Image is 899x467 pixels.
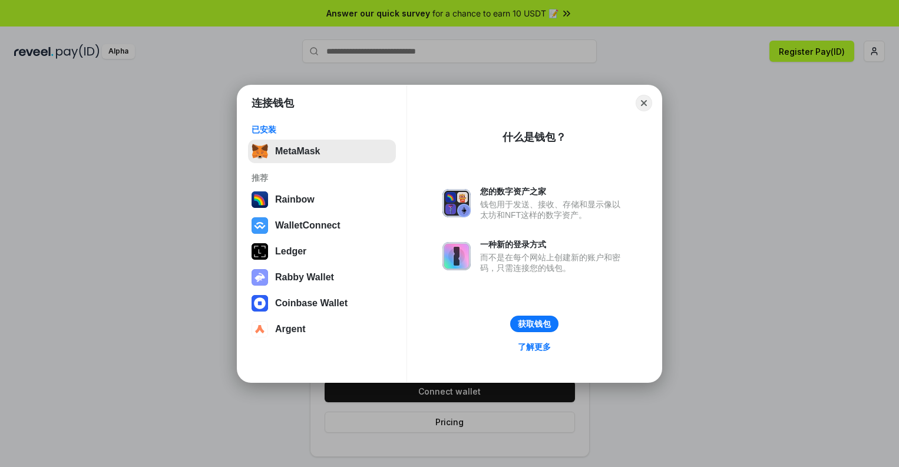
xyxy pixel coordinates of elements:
div: 已安装 [252,124,392,135]
button: Rabby Wallet [248,266,396,289]
img: svg+xml,%3Csvg%20width%3D%2228%22%20height%3D%2228%22%20viewBox%3D%220%200%2028%2028%22%20fill%3D... [252,217,268,234]
div: 了解更多 [518,342,551,352]
div: Coinbase Wallet [275,298,348,309]
button: Coinbase Wallet [248,292,396,315]
img: svg+xml,%3Csvg%20xmlns%3D%22http%3A%2F%2Fwww.w3.org%2F2000%2Fsvg%22%20width%3D%2228%22%20height%3... [252,243,268,260]
div: 推荐 [252,173,392,183]
button: MetaMask [248,140,396,163]
button: Ledger [248,240,396,263]
button: Close [636,95,652,111]
img: svg+xml,%3Csvg%20width%3D%2228%22%20height%3D%2228%22%20viewBox%3D%220%200%2028%2028%22%20fill%3D... [252,295,268,312]
div: MetaMask [275,146,320,157]
img: svg+xml,%3Csvg%20xmlns%3D%22http%3A%2F%2Fwww.w3.org%2F2000%2Fsvg%22%20fill%3D%22none%22%20viewBox... [442,189,471,217]
button: 获取钱包 [510,316,558,332]
div: 一种新的登录方式 [480,239,626,250]
img: svg+xml,%3Csvg%20width%3D%2228%22%20height%3D%2228%22%20viewBox%3D%220%200%2028%2028%22%20fill%3D... [252,321,268,337]
button: Rainbow [248,188,396,211]
div: 您的数字资产之家 [480,186,626,197]
div: Argent [275,324,306,334]
img: svg+xml,%3Csvg%20width%3D%22120%22%20height%3D%22120%22%20viewBox%3D%220%200%20120%20120%22%20fil... [252,191,268,208]
div: 什么是钱包？ [503,130,566,144]
img: svg+xml,%3Csvg%20xmlns%3D%22http%3A%2F%2Fwww.w3.org%2F2000%2Fsvg%22%20fill%3D%22none%22%20viewBox... [252,269,268,286]
div: Rainbow [275,194,315,205]
div: Ledger [275,246,306,257]
button: Argent [248,317,396,341]
h1: 连接钱包 [252,96,294,110]
div: Rabby Wallet [275,272,334,283]
div: 获取钱包 [518,319,551,329]
img: svg+xml,%3Csvg%20xmlns%3D%22http%3A%2F%2Fwww.w3.org%2F2000%2Fsvg%22%20fill%3D%22none%22%20viewBox... [442,242,471,270]
div: 而不是在每个网站上创建新的账户和密码，只需连接您的钱包。 [480,252,626,273]
div: 钱包用于发送、接收、存储和显示像以太坊和NFT这样的数字资产。 [480,199,626,220]
button: WalletConnect [248,214,396,237]
div: WalletConnect [275,220,341,231]
a: 了解更多 [511,339,558,355]
img: svg+xml,%3Csvg%20fill%3D%22none%22%20height%3D%2233%22%20viewBox%3D%220%200%2035%2033%22%20width%... [252,143,268,160]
